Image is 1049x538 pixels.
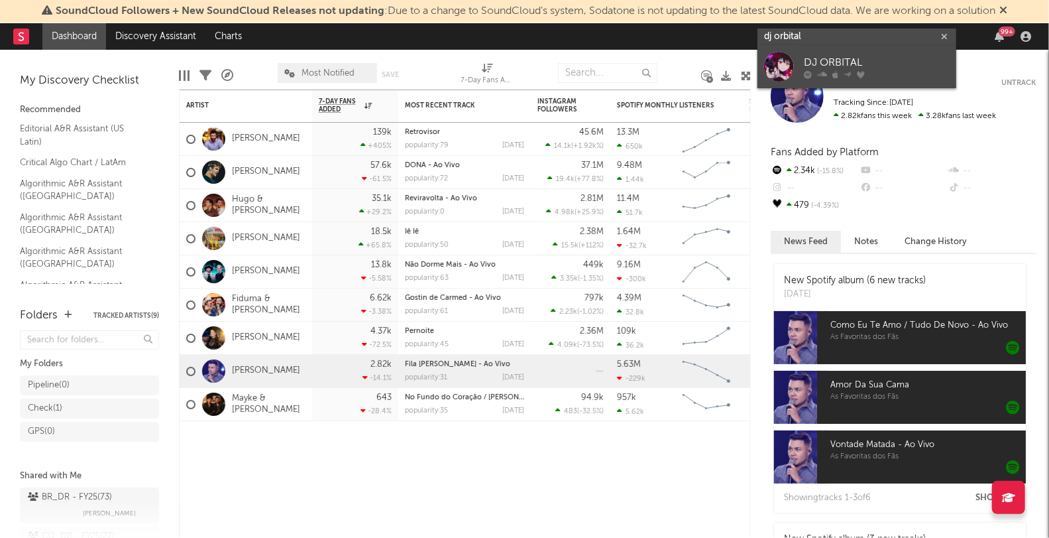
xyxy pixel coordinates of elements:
[830,453,1026,461] span: As Favoritas dos Fãs
[232,294,305,316] a: Fiduma & [PERSON_NAME]
[205,23,251,50] a: Charts
[373,128,392,137] div: 139k
[502,374,524,381] div: [DATE]
[771,197,859,214] div: 479
[757,29,956,45] input: Search for artists
[405,195,524,202] div: Reviravolta - Ao Vivo
[555,209,575,216] span: 4.98k
[376,393,392,402] div: 643
[232,366,300,377] a: [PERSON_NAME]
[830,318,1026,334] span: Como Eu Te Amo / Tudo De Novo - Ao Vivo
[551,307,604,316] div: ( )
[677,189,736,222] svg: Chart title
[20,73,159,89] div: My Discovery Checklist
[617,308,644,316] div: 32.8k
[815,168,844,175] span: -15.8 %
[617,142,643,151] div: 650k
[834,112,996,120] span: 3.28k fans last week
[617,208,643,217] div: 51.7k
[584,294,604,303] div: 797k
[804,55,950,71] div: DJ ORBITAL
[20,488,159,523] a: BR_DR - FY25(73)[PERSON_NAME]
[20,422,159,442] a: GPS(0)
[551,274,604,283] div: ( )
[560,275,578,283] span: 3.35k
[93,312,159,319] button: Tracked Artists(9)
[20,155,146,170] a: Critical Algo Chart / LatAm
[580,194,604,203] div: 2.81M
[28,401,62,417] div: Check ( 1 )
[20,176,146,204] a: Algorithmic A&R Assistant ([GEOGRAPHIC_DATA])
[555,407,604,415] div: ( )
[581,393,604,402] div: 94.9k
[502,308,524,315] div: [DATE]
[617,374,645,383] div: -229k
[580,242,602,249] span: +112 %
[580,228,604,236] div: 2.38M
[830,334,1026,342] span: As Favoritas dos Fãs
[579,408,602,415] span: -32.5 %
[362,174,392,183] div: -61.5 %
[359,241,392,249] div: +65.8 %
[28,377,70,393] div: Pipeline ( 0 )
[617,407,644,416] div: 5.62k
[948,163,1036,180] div: --
[83,505,136,521] span: [PERSON_NAME]
[537,98,584,113] div: Instagram Followers
[362,340,392,349] div: -72.5 %
[579,342,602,349] span: -73.5 %
[199,56,211,95] div: Filters
[579,128,604,137] div: 45.6M
[405,261,524,269] div: Não Dorme Mais - Ao Vivo
[405,241,449,249] div: popularity: 50
[28,424,55,440] div: GPS ( 0 )
[577,209,602,216] span: +25.9 %
[554,143,571,150] span: 14.1k
[405,361,524,368] div: Fila De Bobo - Ao Vivo
[502,407,524,415] div: [DATE]
[461,56,514,95] div: 7-Day Fans Added (7-Day Fans Added)
[221,56,233,95] div: A&R Pipeline
[232,393,305,416] a: Mayke & [PERSON_NAME]
[405,328,434,335] a: Pernoite
[502,275,524,282] div: [DATE]
[617,194,639,203] div: 11.4M
[405,142,449,149] div: popularity: 79
[859,180,947,197] div: --
[830,437,1026,453] span: Vontade Matada - Ao Vivo
[577,176,602,183] span: +77.8 %
[20,102,159,118] div: Recommended
[999,6,1007,17] span: Dismiss
[617,161,642,170] div: 9.48M
[319,98,361,113] span: 7-Day Fans Added
[617,241,647,250] div: -32.7k
[20,399,159,419] a: Check(1)
[830,377,1026,393] span: Amor Da Sua Cama
[677,123,736,156] svg: Chart title
[948,180,1036,197] div: --
[617,101,716,109] div: Spotify Monthly Listeners
[405,129,524,136] div: Retrovisor
[302,69,355,78] span: Most Notified
[561,242,579,249] span: 15.5k
[617,294,641,303] div: 4.39M
[841,231,891,253] button: Notes
[549,340,604,349] div: ( )
[553,241,604,249] div: ( )
[617,393,636,402] div: 957k
[558,63,657,83] input: Search...
[834,112,912,120] span: 2.82k fans this week
[617,341,644,350] div: 36.2k
[28,490,112,505] div: BR_DR - FY25 ( 73 )
[360,407,392,415] div: -28.4 %
[1001,76,1036,90] button: Untrack
[999,27,1015,36] div: 99 +
[370,327,392,336] div: 4.37k
[405,295,524,302] div: Gostin de Carmed - Ao Vivo
[405,175,448,182] div: popularity: 72
[372,194,392,203] div: 35.1k
[461,73,514,89] div: 7-Day Fans Added (7-Day Fans Added)
[580,327,604,336] div: 2.36M
[20,210,146,237] a: Algorithmic A&R Assistant ([GEOGRAPHIC_DATA])
[617,360,641,369] div: 5.63M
